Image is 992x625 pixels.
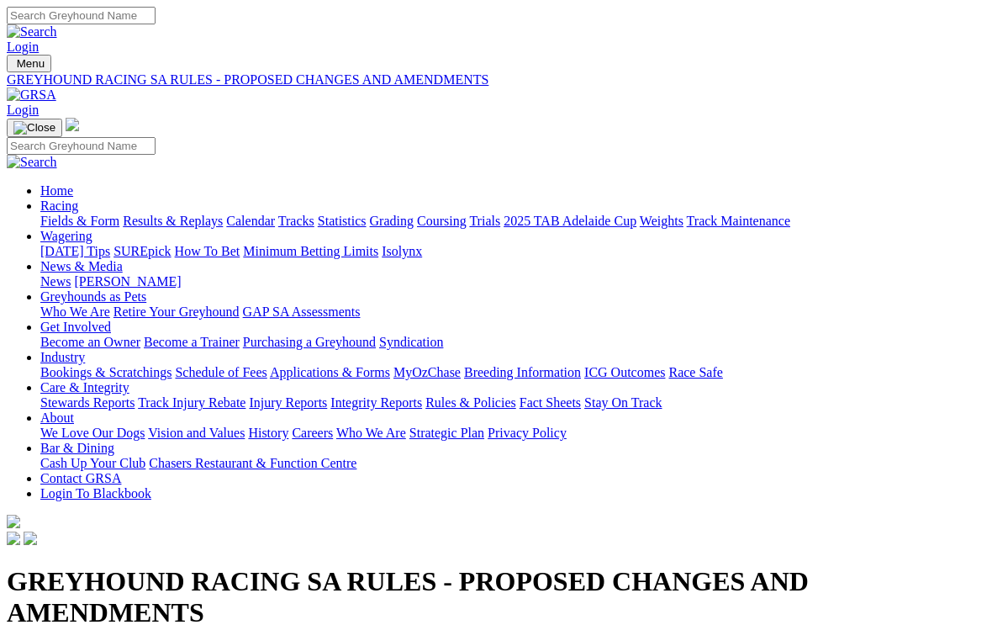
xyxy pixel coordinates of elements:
a: Bookings & Scratchings [40,365,171,379]
a: Wagering [40,229,92,243]
a: Who We Are [40,305,110,319]
a: Purchasing a Greyhound [243,335,376,349]
a: Privacy Policy [488,426,567,440]
a: Become a Trainer [144,335,240,349]
button: Toggle navigation [7,119,62,137]
a: Become an Owner [40,335,140,349]
a: Breeding Information [464,365,581,379]
a: Care & Integrity [40,380,129,395]
a: News [40,274,71,289]
a: Fields & Form [40,214,119,228]
a: [PERSON_NAME] [74,274,181,289]
a: Injury Reports [249,395,327,410]
a: Login [7,40,39,54]
span: Menu [17,57,45,70]
a: MyOzChase [393,365,461,379]
a: ICG Outcomes [584,365,665,379]
a: Careers [292,426,333,440]
a: How To Bet [175,244,240,258]
a: Results & Replays [123,214,223,228]
div: Industry [40,365,985,380]
a: Home [40,183,73,198]
img: logo-grsa-white.png [7,515,20,528]
img: Close [13,121,55,135]
img: facebook.svg [7,532,20,545]
a: Strategic Plan [409,426,484,440]
a: [DATE] Tips [40,244,110,258]
input: Search [7,7,156,24]
button: Toggle navigation [7,55,51,72]
a: History [248,426,288,440]
a: Retire Your Greyhound [113,305,240,319]
a: Weights [640,214,683,228]
a: Bar & Dining [40,441,114,455]
a: Get Involved [40,320,111,334]
a: Stewards Reports [40,395,135,410]
a: Tracks [278,214,314,228]
input: Search [7,137,156,155]
a: Who We Are [336,426,406,440]
a: Applications & Forms [270,365,390,379]
a: Chasers Restaurant & Function Centre [149,456,356,470]
a: Trials [469,214,500,228]
a: Statistics [318,214,367,228]
a: Isolynx [382,244,422,258]
div: Bar & Dining [40,456,985,471]
a: Minimum Betting Limits [243,244,378,258]
a: Grading [370,214,414,228]
a: Calendar [226,214,275,228]
a: Track Maintenance [687,214,790,228]
a: Login To Blackbook [40,486,151,501]
a: We Love Our Dogs [40,426,145,440]
div: Racing [40,214,985,229]
div: Care & Integrity [40,395,985,410]
a: Vision and Values [148,426,245,440]
a: Integrity Reports [330,395,422,410]
img: logo-grsa-white.png [66,118,79,131]
a: Rules & Policies [425,395,516,410]
a: Contact GRSA [40,471,121,485]
a: Track Injury Rebate [138,395,245,410]
a: Industry [40,350,85,364]
img: twitter.svg [24,532,37,545]
a: Fact Sheets [520,395,581,410]
img: Search [7,155,57,170]
a: Stay On Track [584,395,662,410]
a: SUREpick [113,244,171,258]
a: Syndication [379,335,443,349]
a: About [40,410,74,425]
a: Greyhounds as Pets [40,289,146,304]
a: Race Safe [668,365,722,379]
a: Cash Up Your Club [40,456,145,470]
div: Greyhounds as Pets [40,305,985,320]
a: GAP SA Assessments [243,305,361,319]
a: Racing [40,199,78,213]
div: Wagering [40,244,985,259]
a: 2025 TAB Adelaide Cup [504,214,636,228]
a: Schedule of Fees [175,365,266,379]
img: Search [7,24,57,40]
a: Coursing [417,214,467,228]
img: GRSA [7,87,56,103]
div: Get Involved [40,335,985,350]
a: Login [7,103,39,117]
div: About [40,426,985,441]
div: News & Media [40,274,985,289]
a: GREYHOUND RACING SA RULES - PROPOSED CHANGES AND AMENDMENTS [7,72,985,87]
a: News & Media [40,259,123,273]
